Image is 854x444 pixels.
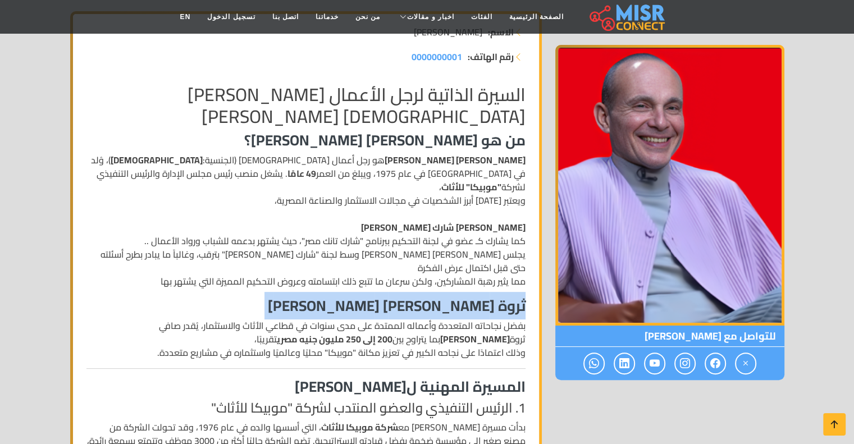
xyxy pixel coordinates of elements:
strong: رقم الهاتف: [468,50,514,63]
strong: [PERSON_NAME] شارك [PERSON_NAME] [361,219,526,236]
p: هو رجل أعمال [DEMOGRAPHIC_DATA] (الجنسية: )، وُلد في [GEOGRAPHIC_DATA] في عام 1975، ويبلغ من العم... [86,153,526,288]
p: بفضل نجاحاته المتعددة وأعماله الممتدة على مدى سنوات في قطاعي الأثاث والاستثمار، يُقدر صافي ثروة ب... [86,319,526,359]
strong: 49 عامًا [287,165,316,182]
strong: 200 إلى 250 مليون جنيه مصري [277,331,392,347]
a: الفئات [463,6,501,28]
span: للتواصل مع [PERSON_NAME] [555,326,784,347]
strong: [PERSON_NAME] [PERSON_NAME] [385,152,526,168]
a: الصفحة الرئيسية [501,6,572,28]
img: محمد فاروق [555,45,784,326]
a: خدماتنا [307,6,347,28]
h3: ثروة [PERSON_NAME] [PERSON_NAME] [86,297,526,314]
a: تسجيل الدخول [199,6,263,28]
h2: السيرة الذاتية لرجل الأعمال [PERSON_NAME][DEMOGRAPHIC_DATA] [PERSON_NAME] [86,84,526,127]
strong: [DEMOGRAPHIC_DATA] [111,152,203,168]
img: main.misr_connect [590,3,665,31]
span: اخبار و مقالات [407,12,454,22]
a: اخبار و مقالات [389,6,463,28]
strong: شركة موبيكا للأثاث [321,419,398,436]
a: اتصل بنا [264,6,307,28]
a: EN [172,6,199,28]
span: 0000000001 [412,48,462,65]
strong: "موبيكا" للأثاث [441,178,501,195]
a: من نحن [347,6,389,28]
strong: [PERSON_NAME] [440,331,510,347]
a: 0000000001 [412,50,462,63]
h4: 1. الرئيس التنفيذي والعضو المنتدب لشركة "موبيكا للأثاث" [86,400,526,416]
h3: المسيرة المهنية ل[PERSON_NAME] [86,378,526,395]
h3: من هو [PERSON_NAME] [PERSON_NAME]؟ [86,131,526,149]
